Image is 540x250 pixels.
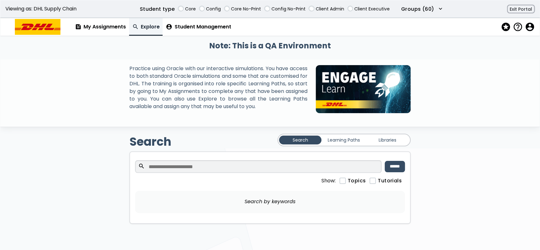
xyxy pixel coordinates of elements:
[206,6,221,12] label: Config
[0,41,540,50] h3: Note: This is a QA Environment
[437,6,444,12] span: expand_more
[512,22,521,32] span: help
[501,21,513,34] button: stars
[163,18,234,36] a: account_circleStudent Management
[279,136,321,144] a: Search
[72,18,129,36] a: My Assignments
[72,18,537,36] nav: Navigation Links
[401,5,434,13] label: Groups (60)
[507,5,535,14] button: Exit Portal
[323,136,365,144] a: Learning Paths
[129,18,163,36] a: Explore
[271,6,306,12] label: Config No-Print
[245,199,295,204] span: Search by keywords
[129,65,307,113] div: Practice using Oracle with our interactive simulations. You have access to both standard Oracle s...
[375,178,401,184] label: Tutorials
[501,22,510,32] span: stars
[354,6,390,12] label: Client Executive
[524,22,533,32] button: Account
[524,22,533,32] span: account
[185,6,196,12] label: Core
[15,19,60,35] img: Logo
[512,22,524,32] button: Help
[401,5,444,13] button: Groups (60)expand_more
[5,6,77,12] span: Viewing as: DHL Supply Chain
[321,178,336,184] span: Show:
[316,6,344,12] label: Client Admin
[366,136,409,144] a: Libraries
[166,24,172,30] span: account_circle
[316,65,411,113] img: organization banner
[132,24,139,30] span: search
[344,178,366,184] label: Topics
[129,135,171,149] h1: Search
[140,5,175,13] label: Student type
[75,24,82,30] span: feed
[138,163,145,169] span: search
[231,6,261,12] label: Core No-Print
